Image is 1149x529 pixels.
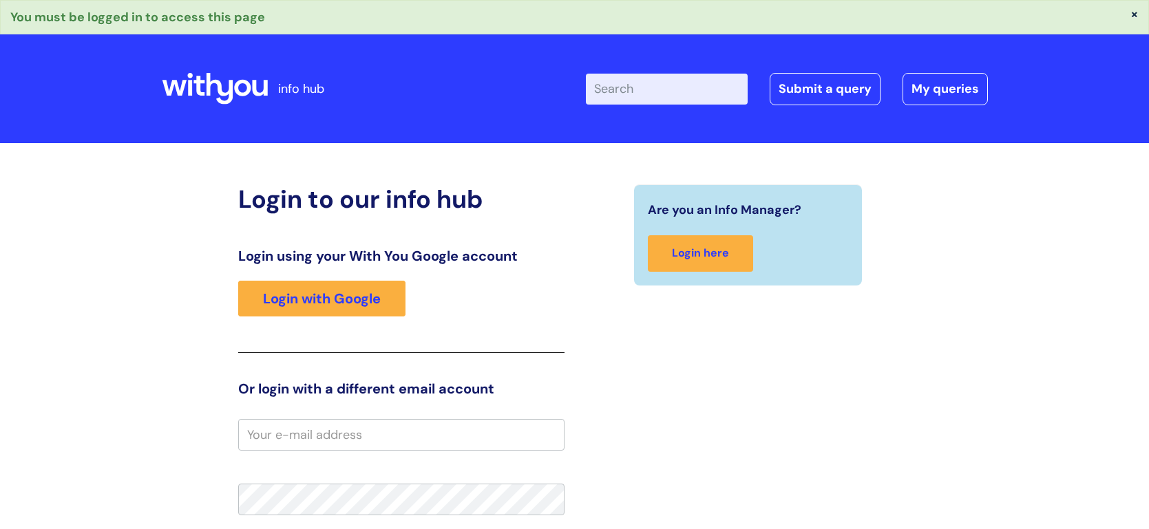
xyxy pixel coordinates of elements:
[238,419,565,451] input: Your e-mail address
[770,73,881,105] a: Submit a query
[238,248,565,264] h3: Login using your With You Google account
[238,281,405,316] a: Login with Google
[238,184,565,214] h2: Login to our info hub
[648,199,801,221] span: Are you an Info Manager?
[903,73,988,105] a: My queries
[278,78,324,100] p: info hub
[648,235,753,272] a: Login here
[238,380,565,397] h3: Or login with a different email account
[1130,8,1139,20] button: ×
[586,74,748,104] input: Search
